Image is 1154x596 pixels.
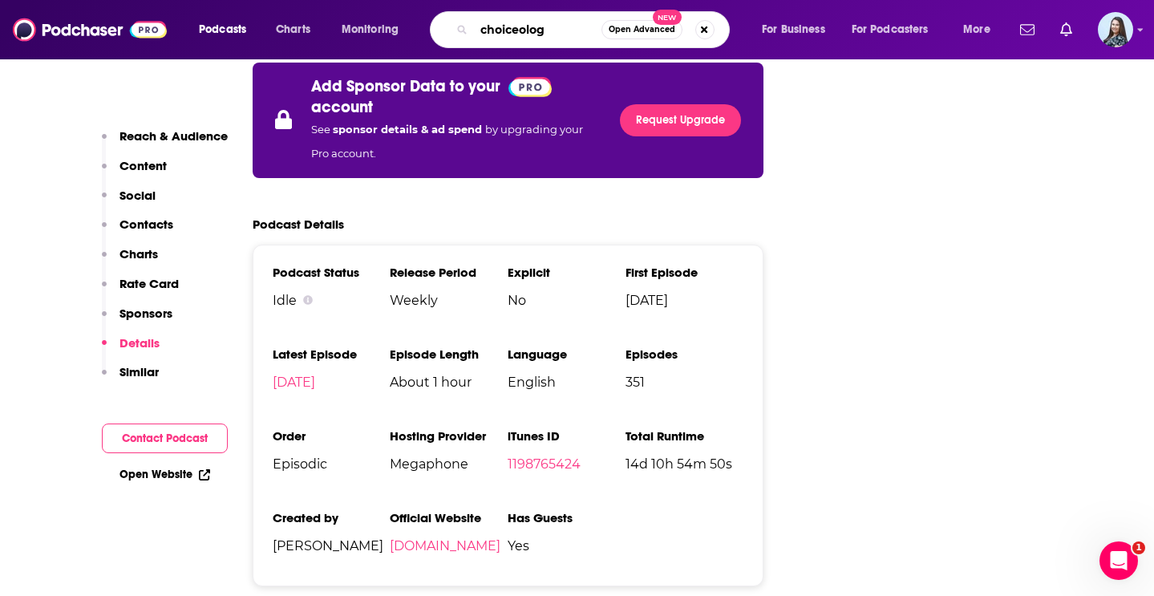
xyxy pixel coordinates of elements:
[273,538,391,553] span: [PERSON_NAME]
[265,17,320,43] a: Charts
[119,188,156,203] p: Social
[508,293,626,308] span: No
[119,468,210,481] a: Open Website
[390,375,508,390] span: About 1 hour
[13,14,167,45] img: Podchaser - Follow, Share and Rate Podcasts
[119,276,179,291] p: Rate Card
[626,428,743,444] h3: Total Runtime
[311,117,601,165] p: See by upgrading your Pro account.
[276,18,310,41] span: Charts
[508,538,626,553] span: Yes
[390,538,500,553] a: [DOMAIN_NAME]
[390,428,508,444] h3: Hosting Provider
[963,18,990,41] span: More
[119,128,228,144] p: Reach & Audience
[119,364,159,379] p: Similar
[253,217,344,232] h2: Podcast Details
[102,217,173,246] button: Contacts
[1054,16,1079,43] a: Show notifications dropdown
[390,347,508,362] h3: Episode Length
[508,265,626,280] h3: Explicit
[390,510,508,525] h3: Official Website
[508,375,626,390] span: English
[1014,16,1041,43] a: Show notifications dropdown
[390,265,508,280] h3: Release Period
[1099,541,1138,580] iframe: Intercom live chat
[1098,12,1133,47] button: Show profile menu
[626,293,743,308] span: [DATE]
[508,77,553,97] img: Podchaser Pro
[508,75,553,96] a: Pro website
[330,17,419,43] button: open menu
[626,347,743,362] h3: Episodes
[102,424,228,453] button: Contact Podcast
[188,17,267,43] button: open menu
[119,335,160,351] p: Details
[751,17,845,43] button: open menu
[199,18,246,41] span: Podcasts
[102,335,160,365] button: Details
[508,347,626,362] h3: Language
[273,510,391,525] h3: Created by
[119,158,167,173] p: Content
[273,347,391,362] h3: Latest Episode
[102,276,179,306] button: Rate Card
[102,158,167,188] button: Content
[653,10,682,25] span: New
[273,265,391,280] h3: Podcast Status
[102,246,158,276] button: Charts
[852,18,929,41] span: For Podcasters
[601,20,682,39] button: Open AdvancedNew
[626,265,743,280] h3: First Episode
[273,375,315,390] a: [DATE]
[102,128,228,158] button: Reach & Audience
[390,293,508,308] span: Weekly
[342,18,399,41] span: Monitoring
[273,428,391,444] h3: Order
[952,17,1010,43] button: open menu
[626,456,743,472] span: 14d 10h 54m 50s
[273,456,391,472] span: Episodic
[609,26,675,34] span: Open Advanced
[102,364,159,394] button: Similar
[102,306,172,335] button: Sponsors
[311,97,373,117] p: account
[841,17,952,43] button: open menu
[508,510,626,525] h3: Has Guests
[333,123,485,136] span: sponsor details & ad spend
[390,456,508,472] span: Megaphone
[1098,12,1133,47] img: User Profile
[508,456,581,472] a: 1198765424
[762,18,825,41] span: For Business
[102,188,156,217] button: Social
[119,246,158,262] p: Charts
[1132,541,1145,554] span: 1
[626,375,743,390] span: 351
[508,428,626,444] h3: iTunes ID
[119,217,173,232] p: Contacts
[445,11,745,48] div: Search podcasts, credits, & more...
[311,76,500,96] p: Add Sponsor Data to your
[1098,12,1133,47] span: Logged in as brookefortierpr
[119,306,172,321] p: Sponsors
[474,17,601,43] input: Search podcasts, credits, & more...
[273,293,391,308] div: Idle
[620,104,741,136] a: Request Upgrade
